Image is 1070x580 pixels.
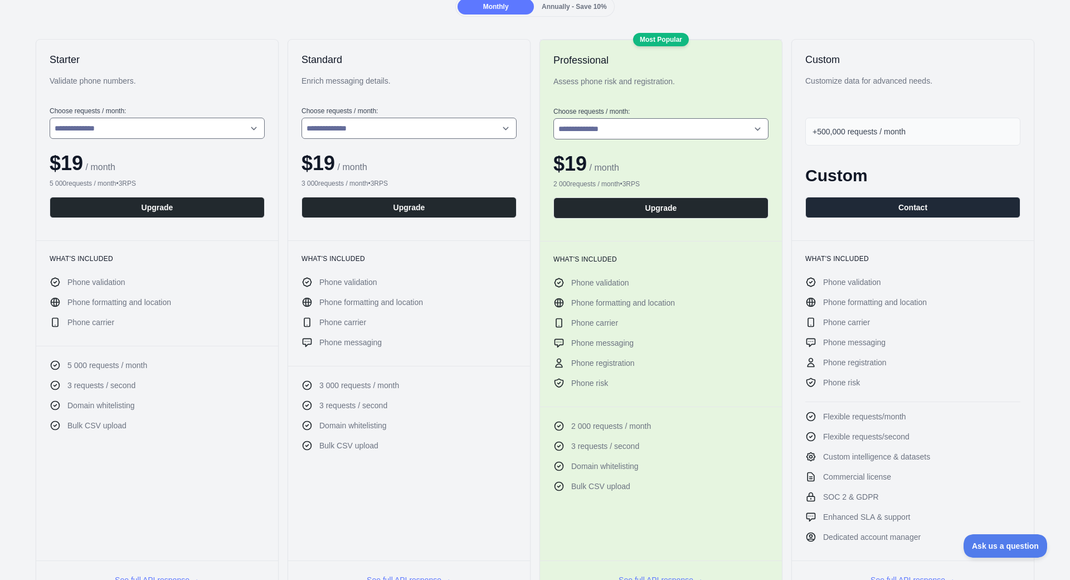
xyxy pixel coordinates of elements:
iframe: Toggle Customer Support [964,534,1048,558]
button: Upgrade [301,197,517,218]
span: Custom [805,166,868,185]
div: 3 000 requests / month • 3 RPS [301,179,517,188]
div: 2 000 requests / month • 3 RPS [553,180,769,188]
button: Contact [805,197,1020,218]
button: Upgrade [553,197,769,219]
